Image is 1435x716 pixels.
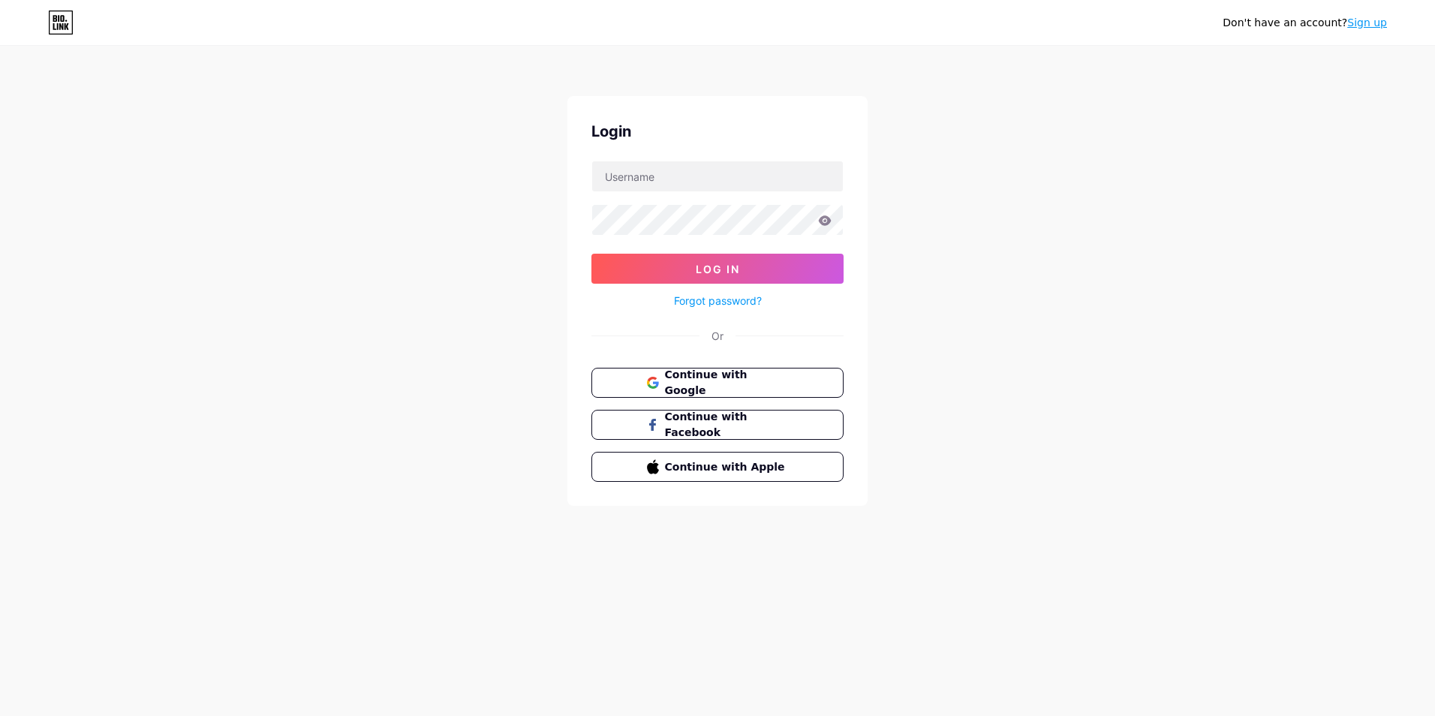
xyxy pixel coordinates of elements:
[591,254,844,284] button: Log In
[592,161,843,191] input: Username
[591,120,844,143] div: Login
[591,410,844,440] button: Continue with Facebook
[711,328,724,344] div: Or
[665,409,789,441] span: Continue with Facebook
[696,263,740,275] span: Log In
[665,367,789,399] span: Continue with Google
[1347,17,1387,29] a: Sign up
[665,459,789,475] span: Continue with Apple
[674,293,762,308] a: Forgot password?
[591,452,844,482] button: Continue with Apple
[591,368,844,398] button: Continue with Google
[1223,15,1387,31] div: Don't have an account?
